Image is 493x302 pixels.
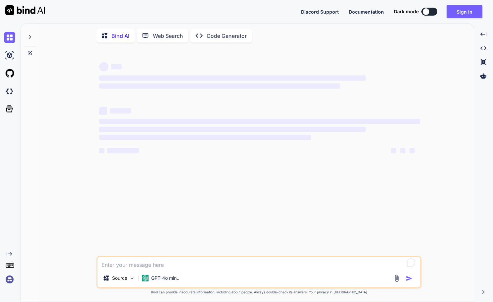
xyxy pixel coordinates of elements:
button: Sign in [447,5,482,18]
span: ‌ [99,75,365,81]
img: attachment [393,274,401,282]
img: Bind AI [5,5,45,15]
span: ‌ [107,148,139,153]
p: Bind AI [111,32,129,40]
span: Documentation [349,9,384,15]
span: ‌ [110,108,131,113]
span: ‌ [99,135,311,140]
img: ai-studio [4,50,15,61]
span: ‌ [391,148,396,153]
p: Web Search [153,32,183,40]
img: darkCloudIdeIcon [4,86,15,97]
span: ‌ [99,83,340,89]
p: Code Generator [207,32,247,40]
p: GPT-4o min.. [151,275,179,281]
img: icon [406,275,412,282]
img: GPT-4o mini [142,275,149,281]
span: ‌ [99,62,108,71]
p: Source [112,275,127,281]
span: Dark mode [394,8,419,15]
img: chat [4,32,15,43]
span: ‌ [99,107,107,115]
img: Pick Models [129,275,135,281]
span: ‌ [99,119,420,124]
button: Documentation [349,8,384,15]
img: githubLight [4,68,15,79]
span: ‌ [409,148,415,153]
p: Bind can provide inaccurate information, including about people. Always double-check its answers.... [96,290,421,295]
span: ‌ [99,148,104,153]
img: signin [4,274,15,285]
span: Discord Support [301,9,339,15]
span: ‌ [99,127,365,132]
button: Discord Support [301,8,339,15]
textarea: To enrich screen reader interactions, please activate Accessibility in Grammarly extension settings [97,257,420,269]
span: ‌ [400,148,405,153]
span: ‌ [111,64,122,69]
